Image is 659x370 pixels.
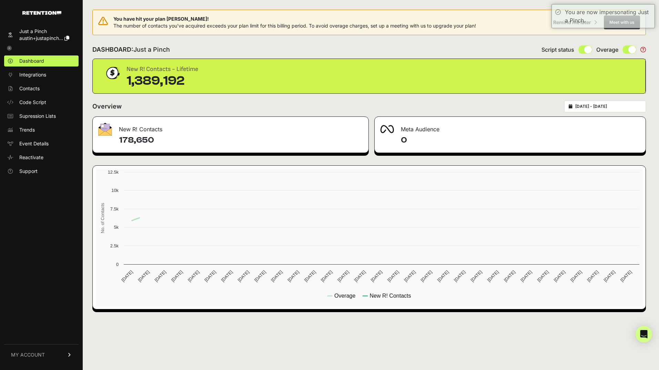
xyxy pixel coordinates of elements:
span: Support [19,168,38,175]
a: Reactivate [4,152,79,163]
div: Just a Pinch [19,28,69,35]
a: MY ACCOUNT [4,344,79,365]
span: You have hit your plan [PERSON_NAME]! [113,16,476,22]
div: New R! Contacts - Lifetime [126,64,198,74]
text: No. of Contacts [100,203,105,233]
a: Trends [4,124,79,135]
text: [DATE] [519,269,533,283]
text: [DATE] [469,269,483,283]
text: [DATE] [153,269,167,283]
div: New R! Contacts [93,117,368,137]
span: Just a Pinch [133,46,170,53]
text: 7.5k [110,206,119,212]
text: [DATE] [187,269,200,283]
h2: Overview [92,102,122,111]
h4: 178,650 [119,135,363,146]
text: [DATE] [569,269,583,283]
img: fa-meta-2f981b61bb99beabf952f7030308934f19ce035c18b003e963880cc3fabeebb7.png [380,125,394,133]
text: [DATE] [602,269,616,283]
span: Trends [19,126,35,133]
text: [DATE] [586,269,599,283]
h2: DASHBOARD: [92,45,170,54]
text: [DATE] [270,269,283,283]
text: 2.5k [110,243,119,248]
text: [DATE] [253,269,267,283]
text: [DATE] [120,269,134,283]
text: [DATE] [386,269,400,283]
span: Supression Lists [19,113,56,120]
span: Dashboard [19,58,44,64]
text: New R! Contacts [369,293,411,299]
button: Remind me later [550,16,600,29]
text: [DATE] [503,269,516,283]
span: Reactivate [19,154,43,161]
text: [DATE] [420,269,433,283]
text: [DATE] [436,269,450,283]
a: Code Script [4,97,79,108]
text: 5k [114,225,119,230]
div: You are now impersonating Just a Pinch. [565,8,651,24]
text: [DATE] [353,269,367,283]
span: The number of contacts you've acquired exceeds your plan limit for this billing period. To avoid ... [113,23,476,29]
text: [DATE] [170,269,184,283]
a: Contacts [4,83,79,94]
div: 1,389,192 [126,74,198,88]
span: Event Details [19,140,49,147]
img: dollar-coin-05c43ed7efb7bc0c12610022525b4bbbb207c7efeef5aecc26f025e68dcafac9.png [104,64,121,82]
a: Just a Pinch austin+justapinch... [4,26,79,44]
span: Contacts [19,85,40,92]
text: [DATE] [370,269,383,283]
span: Code Script [19,99,46,106]
span: Overage [596,45,618,54]
span: austin+justapinch... [19,35,63,41]
text: [DATE] [619,269,633,283]
a: Event Details [4,138,79,149]
text: [DATE] [203,269,217,283]
a: Dashboard [4,55,79,66]
a: Integrations [4,69,79,80]
text: [DATE] [553,269,566,283]
img: Retention.com [22,11,61,15]
text: [DATE] [237,269,250,283]
text: [DATE] [536,269,549,283]
text: [DATE] [486,269,500,283]
text: [DATE] [453,269,466,283]
span: Integrations [19,71,46,78]
text: [DATE] [220,269,234,283]
div: Open Intercom Messenger [636,326,652,342]
text: [DATE] [137,269,150,283]
text: 10k [111,188,119,193]
text: Overage [334,293,355,299]
a: Supression Lists [4,111,79,122]
img: fa-envelope-19ae18322b30453b285274b1b8af3d052b27d846a4fbe8435d1a52b978f639a2.png [98,123,112,136]
text: 12.5k [108,169,119,175]
text: [DATE] [303,269,317,283]
text: [DATE] [320,269,333,283]
div: Meta Audience [375,117,646,137]
a: Support [4,166,79,177]
text: [DATE] [336,269,350,283]
text: [DATE] [287,269,300,283]
span: Script status [541,45,574,54]
text: 0 [116,262,119,267]
h4: 0 [401,135,640,146]
span: MY ACCOUNT [11,351,45,358]
text: [DATE] [403,269,416,283]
